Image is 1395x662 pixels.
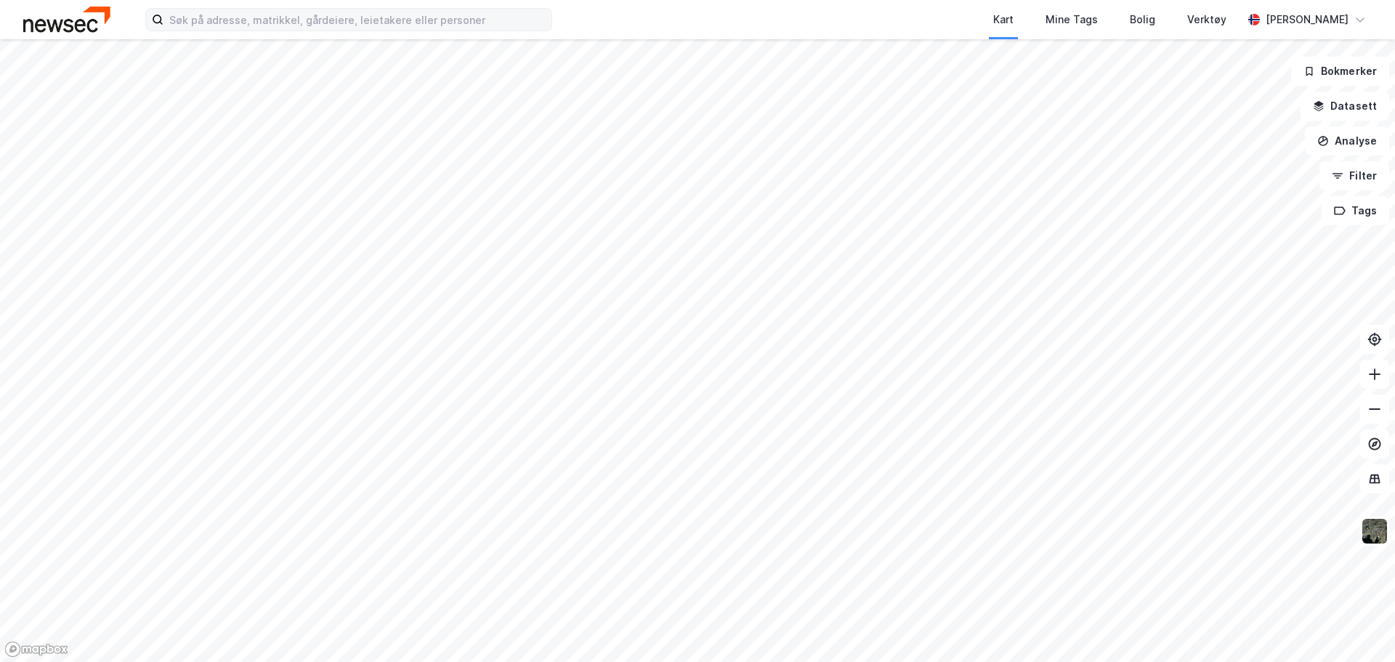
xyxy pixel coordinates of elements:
div: Kart [993,11,1014,28]
div: Kontrollprogram for chat [1322,592,1395,662]
input: Søk på adresse, matrikkel, gårdeiere, leietakere eller personer [163,9,551,31]
img: newsec-logo.f6e21ccffca1b3a03d2d.png [23,7,110,32]
div: Mine Tags [1046,11,1098,28]
div: Bolig [1130,11,1155,28]
iframe: Chat Widget [1322,592,1395,662]
div: Verktøy [1187,11,1226,28]
div: [PERSON_NAME] [1266,11,1348,28]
